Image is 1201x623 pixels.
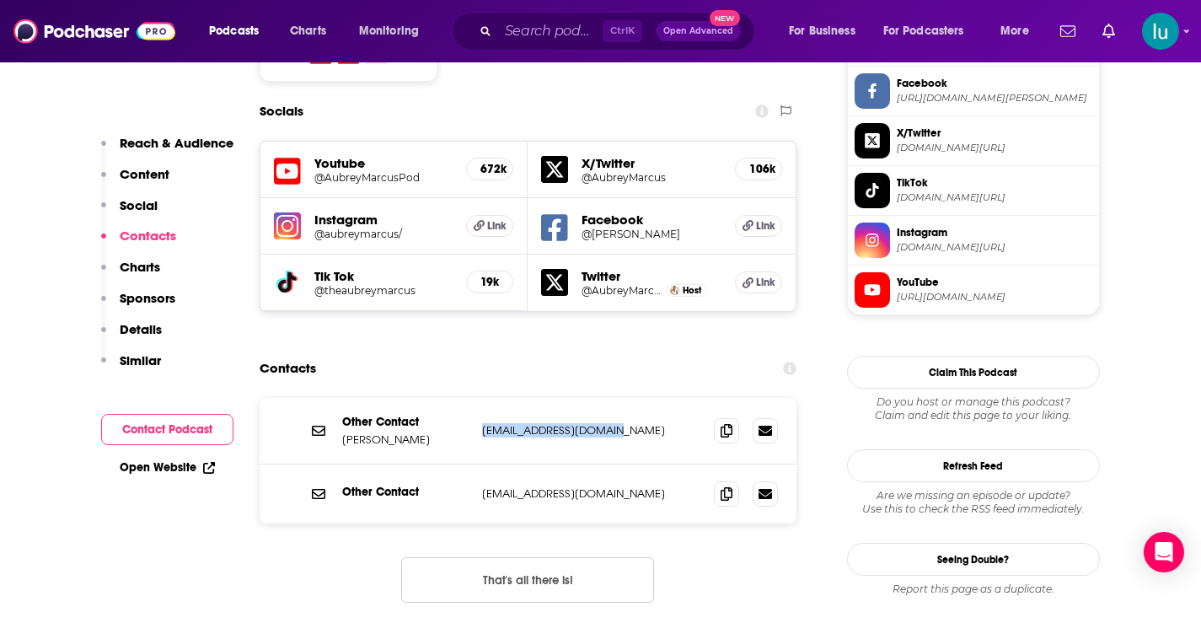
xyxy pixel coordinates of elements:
[883,19,964,43] span: For Podcasters
[683,285,701,296] span: Host
[582,268,721,284] h5: Twitter
[847,543,1100,576] a: Seeing Double?
[498,18,603,45] input: Search podcasts, credits, & more...
[314,268,453,284] h5: Tik Tok
[710,10,740,26] span: New
[401,557,654,603] button: Nothing here.
[120,166,169,182] p: Content
[101,228,176,259] button: Contacts
[897,126,1092,141] span: X/Twitter
[120,460,215,475] a: Open Website
[847,395,1100,409] span: Do you host or manage this podcast?
[120,321,162,337] p: Details
[582,284,662,297] a: @AubreyMarcus
[466,215,513,237] a: Link
[279,18,336,45] a: Charts
[897,92,1092,105] span: https://www.facebook.com/Aubrey Marcus
[749,162,768,176] h5: 106k
[1144,532,1184,572] div: Open Intercom Messenger
[359,19,419,43] span: Monitoring
[260,352,316,384] h2: Contacts
[274,212,301,239] img: iconImage
[1096,17,1122,46] a: Show notifications dropdown
[582,212,721,228] h5: Facebook
[897,142,1092,154] span: twitter.com/AubreyMarcus
[989,18,1050,45] button: open menu
[101,414,233,445] button: Contact Podcast
[656,21,741,41] button: Open AdvancedNew
[13,15,175,47] img: Podchaser - Follow, Share and Rate Podcasts
[101,197,158,228] button: Social
[314,155,453,171] h5: Youtube
[120,290,175,306] p: Sponsors
[855,173,1092,208] a: TikTok[DOMAIN_NAME][URL]
[855,73,1092,109] a: Facebook[URL][DOMAIN_NAME][PERSON_NAME]
[101,352,161,384] button: Similar
[101,321,162,352] button: Details
[735,271,782,293] a: Link
[756,219,775,233] span: Link
[468,12,771,51] div: Search podcasts, credits, & more...
[663,27,733,35] span: Open Advanced
[480,162,499,176] h5: 672k
[777,18,877,45] button: open menu
[120,352,161,368] p: Similar
[855,123,1092,158] a: X/Twitter[DOMAIN_NAME][URL]
[897,275,1092,290] span: YouTube
[1142,13,1179,50] span: Logged in as lusodano
[855,272,1092,308] a: YouTube[URL][DOMAIN_NAME]
[855,223,1092,258] a: Instagram[DOMAIN_NAME][URL]
[482,486,701,501] p: [EMAIL_ADDRESS][DOMAIN_NAME]
[582,171,721,184] a: @AubreyMarcus
[847,356,1100,389] button: Claim This Podcast
[487,219,507,233] span: Link
[480,275,499,289] h5: 19k
[197,18,281,45] button: open menu
[120,135,233,151] p: Reach & Audience
[342,485,469,499] p: Other Contact
[1000,19,1029,43] span: More
[897,225,1092,240] span: Instagram
[847,395,1100,422] div: Claim and edit this page to your liking.
[120,259,160,275] p: Charts
[482,423,701,438] p: [EMAIL_ADDRESS][DOMAIN_NAME]
[347,18,441,45] button: open menu
[847,583,1100,596] div: Report this page as a duplicate.
[290,19,326,43] span: Charts
[209,19,259,43] span: Podcasts
[1142,13,1179,50] button: Show profile menu
[897,291,1092,303] span: https://www.youtube.com/@AubreyMarcusPod
[314,284,453,297] a: @theaubreymarcus
[101,135,233,166] button: Reach & Audience
[260,95,303,127] h2: Socials
[101,259,160,290] button: Charts
[120,197,158,213] p: Social
[1054,17,1082,46] a: Show notifications dropdown
[847,489,1100,516] div: Are we missing an episode or update? Use this to check the RSS feed immediately.
[342,432,469,447] p: [PERSON_NAME]
[314,171,453,184] a: @AubreyMarcusPod
[101,290,175,321] button: Sponsors
[789,19,855,43] span: For Business
[1142,13,1179,50] img: User Profile
[582,228,721,240] a: @[PERSON_NAME]
[314,228,453,240] a: @aubreymarcus/
[756,276,775,289] span: Link
[314,212,453,228] h5: Instagram
[670,286,679,295] img: Aubrey Marcus
[582,155,721,171] h5: X/Twitter
[735,215,782,237] a: Link
[897,191,1092,204] span: tiktok.com/@theaubreymarcus
[897,241,1092,254] span: instagram.com/aubreymarcus/
[872,18,989,45] button: open menu
[603,20,642,42] span: Ctrl K
[101,166,169,197] button: Content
